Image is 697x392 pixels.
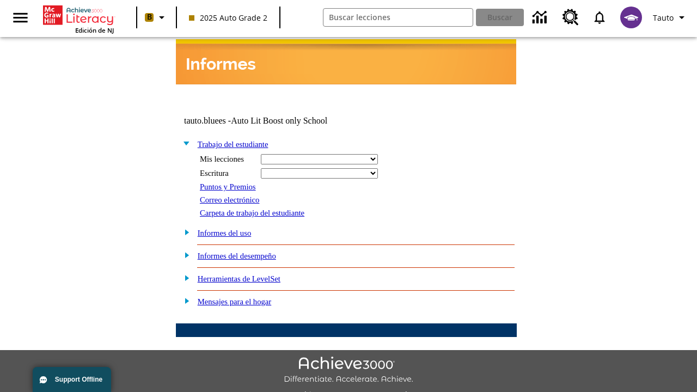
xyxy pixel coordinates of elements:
[200,195,259,204] a: Correo electrónico
[556,3,585,32] a: Centro de recursos, Se abrirá en una pestaña nueva.
[653,12,674,23] span: Tauto
[323,9,473,26] input: Buscar campo
[33,367,111,392] button: Support Offline
[184,116,384,126] td: tauto.bluees -
[176,39,516,84] img: header
[179,138,190,148] img: minus.gif
[200,182,256,191] a: Puntos y Premios
[284,357,413,384] img: Achieve3000 Differentiate Accelerate Achieve
[179,227,190,237] img: plus.gif
[4,2,36,34] button: Abrir el menú lateral
[585,3,614,32] a: Notificaciones
[198,140,268,149] a: Trabajo del estudiante
[75,26,114,34] span: Edición de NJ
[198,252,276,260] a: Informes del desempeño
[198,229,252,237] a: Informes del uso
[55,376,102,383] span: Support Offline
[200,209,304,217] a: Carpeta de trabajo del estudiante
[620,7,642,28] img: avatar image
[147,10,152,24] span: B
[189,12,267,23] span: 2025 Auto Grade 2
[179,250,190,260] img: plus.gif
[179,273,190,283] img: plus.gif
[140,8,173,27] button: Boost El color de la clase es anaranjado claro. Cambiar el color de la clase.
[200,169,254,178] div: Escritura
[200,155,254,164] div: Mis lecciones
[526,3,556,33] a: Centro de información
[198,297,272,306] a: Mensajes para el hogar
[43,3,114,34] div: Portada
[198,274,280,283] a: Herramientas de LevelSet
[179,296,190,305] img: plus.gif
[649,8,693,27] button: Perfil/Configuración
[231,116,327,125] nobr: Auto Lit Boost only School
[614,3,649,32] button: Escoja un nuevo avatar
